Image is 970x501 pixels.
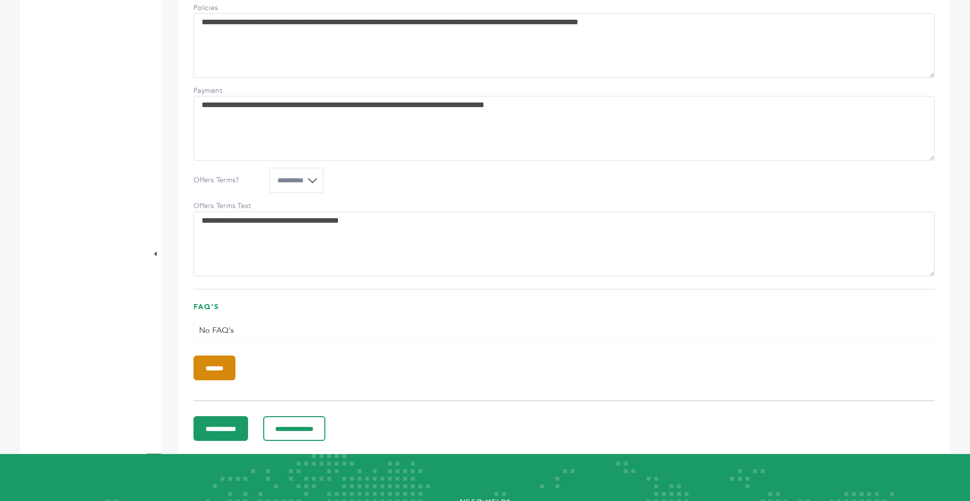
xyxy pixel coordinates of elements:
label: Offers Terms? [193,175,264,185]
label: Payment [193,86,264,96]
h3: FAQ's [193,302,935,320]
label: Offers Terms Text [193,201,264,211]
label: Policies [193,3,264,13]
span: No FAQ's [199,325,234,336]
